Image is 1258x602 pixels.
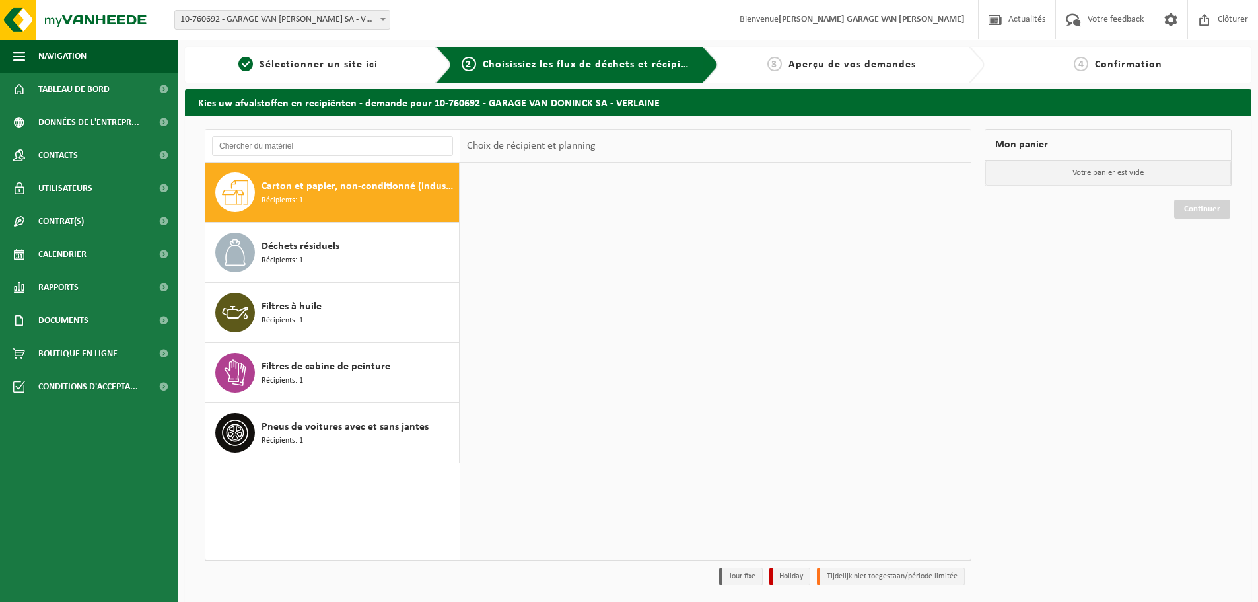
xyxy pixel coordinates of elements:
[174,10,390,30] span: 10-760692 - GARAGE VAN DONINCK SA - VERLAINE
[192,57,425,73] a: 1Sélectionner un site ici
[205,283,460,343] button: Filtres à huile Récipients: 1
[262,178,456,194] span: Carton et papier, non-conditionné (industriel)
[205,403,460,463] button: Pneus de voitures avec et sans jantes Récipients: 1
[262,194,303,207] span: Récipients: 1
[175,11,390,29] span: 10-760692 - GARAGE VAN DONINCK SA - VERLAINE
[260,59,378,70] span: Sélectionner un site ici
[779,15,965,24] strong: [PERSON_NAME] GARAGE VAN [PERSON_NAME]
[38,40,87,73] span: Navigation
[460,130,602,163] div: Choix de récipient et planning
[205,163,460,223] button: Carton et papier, non-conditionné (industriel) Récipients: 1
[985,161,1231,186] p: Votre panier est vide
[38,370,138,403] span: Conditions d'accepta...
[38,337,118,370] span: Boutique en ligne
[38,238,87,271] span: Calendrier
[1174,200,1230,219] a: Continuer
[38,106,139,139] span: Données de l'entrepr...
[262,254,303,267] span: Récipients: 1
[719,568,763,585] li: Jour fixe
[788,59,916,70] span: Aperçu de vos demandes
[38,172,92,205] span: Utilisateurs
[238,57,253,71] span: 1
[262,419,429,435] span: Pneus de voitures avec et sans jantes
[985,129,1232,161] div: Mon panier
[205,343,460,403] button: Filtres de cabine de peinture Récipients: 1
[262,375,303,387] span: Récipients: 1
[769,568,810,585] li: Holiday
[767,57,782,71] span: 3
[38,271,79,304] span: Rapports
[38,205,84,238] span: Contrat(s)
[38,73,110,106] span: Tableau de bord
[817,568,965,585] li: Tijdelijk niet toegestaan/période limitée
[212,136,453,156] input: Chercher du matériel
[185,89,1251,115] h2: Kies uw afvalstoffen en recipiënten - demande pour 10-760692 - GARAGE VAN DONINCK SA - VERLAINE
[262,239,339,254] span: Déchets résiduels
[262,359,390,375] span: Filtres de cabine de peinture
[38,304,88,337] span: Documents
[262,299,322,315] span: Filtres à huile
[38,139,78,172] span: Contacts
[462,57,476,71] span: 2
[205,223,460,283] button: Déchets résiduels Récipients: 1
[1074,57,1088,71] span: 4
[1095,59,1162,70] span: Confirmation
[262,435,303,447] span: Récipients: 1
[262,315,303,327] span: Récipients: 1
[483,59,703,70] span: Choisissiez les flux de déchets et récipients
